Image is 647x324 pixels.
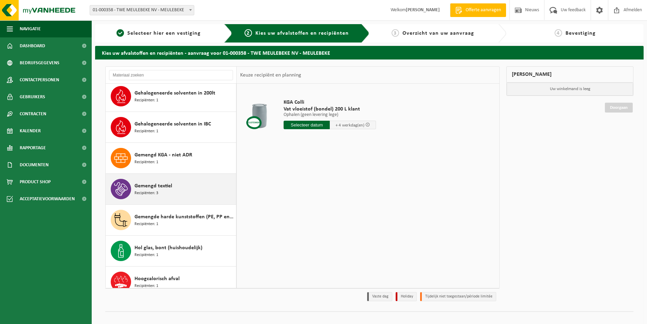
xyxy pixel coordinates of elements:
span: Contracten [20,105,46,122]
li: Vaste dag [367,292,392,301]
button: Gehalogeneerde solventen in IBC Recipiënten: 1 [106,112,236,143]
span: Kies uw afvalstoffen en recipiënten [255,31,349,36]
p: Uw winkelmand is leeg [507,83,633,96]
span: Overzicht van uw aanvraag [402,31,474,36]
span: Recipiënten: 1 [134,97,158,104]
strong: [PERSON_NAME] [406,7,440,13]
span: Gemengde harde kunststoffen (PE, PP en PVC), recycleerbaar (industrieel) [134,213,234,221]
span: KGA Colli [284,99,376,106]
span: Recipiënten: 1 [134,128,158,135]
button: Hoogcalorisch afval Recipiënten: 1 [106,267,236,297]
button: Gemengd textiel Recipiënten: 3 [106,174,236,205]
span: Recipiënten: 1 [134,159,158,166]
button: Gemengde harde kunststoffen (PE, PP en PVC), recycleerbaar (industrieel) Recipiënten: 1 [106,205,236,236]
span: + 4 werkdag(en) [336,123,364,127]
span: Gemengd textiel [134,182,172,190]
span: Acceptatievoorwaarden [20,190,75,207]
span: Recipiënten: 1 [134,283,158,289]
a: 1Selecteer hier een vestiging [98,29,219,37]
span: Hol glas, bont (huishoudelijk) [134,244,202,252]
button: Gehalogeneerde solventen in 200lt Recipiënten: 1 [106,81,236,112]
p: Ophalen (geen levering lege) [284,113,376,117]
a: Doorgaan [605,103,633,113]
span: Gehalogeneerde solventen in 200lt [134,89,215,97]
span: Recipiënten: 1 [134,221,158,227]
span: 2 [245,29,252,37]
span: Recipiënten: 3 [134,190,158,197]
span: Selecteer hier een vestiging [127,31,201,36]
span: Vat vloeistof (bondel) 200 L klant [284,106,376,113]
div: Keuze recipiënt en planning [237,67,305,84]
span: Documenten [20,156,49,173]
span: Recipiënten: 1 [134,252,158,258]
span: Hoogcalorisch afval [134,275,180,283]
button: Hol glas, bont (huishoudelijk) Recipiënten: 1 [106,236,236,267]
div: [PERSON_NAME] [506,66,633,83]
input: Selecteer datum [284,121,330,129]
span: Bedrijfsgegevens [20,54,59,71]
li: Holiday [396,292,417,301]
span: 3 [392,29,399,37]
span: Gebruikers [20,88,45,105]
span: Contactpersonen [20,71,59,88]
span: Gehalogeneerde solventen in IBC [134,120,211,128]
span: 4 [555,29,562,37]
span: Dashboard [20,37,45,54]
span: 01-000358 - TWE MEULEBEKE NV - MEULEBEKE [90,5,194,15]
button: Gemengd KGA - niet ADR Recipiënten: 1 [106,143,236,174]
span: 1 [116,29,124,37]
span: Bevestiging [565,31,596,36]
span: Gemengd KGA - niet ADR [134,151,192,159]
span: Offerte aanvragen [464,7,503,14]
h2: Kies uw afvalstoffen en recipiënten - aanvraag voor 01-000358 - TWE MEULEBEKE NV - MEULEBEKE [95,46,644,59]
span: Kalender [20,122,41,139]
input: Materiaal zoeken [109,70,233,80]
li: Tijdelijk niet toegestaan/période limitée [420,292,496,301]
span: Product Shop [20,173,51,190]
span: Navigatie [20,20,41,37]
a: Offerte aanvragen [450,3,506,17]
span: Rapportage [20,139,46,156]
